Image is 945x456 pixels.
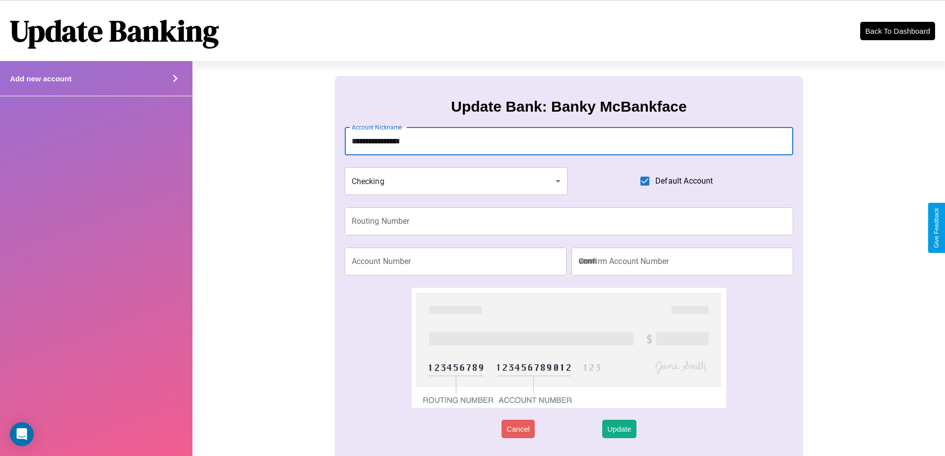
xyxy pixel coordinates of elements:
div: Give Feedback [933,208,940,248]
h3: Update Bank: Banky McBankface [451,98,687,115]
img: check [412,288,726,408]
span: Default Account [655,175,713,187]
button: Cancel [502,420,535,438]
h1: Update Banking [10,10,219,51]
label: Account Nickname [352,123,402,131]
div: Checking [345,167,568,195]
div: Open Intercom Messenger [10,422,34,446]
h4: Add new account [10,74,71,83]
button: Back To Dashboard [860,22,935,40]
button: Update [602,420,636,438]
